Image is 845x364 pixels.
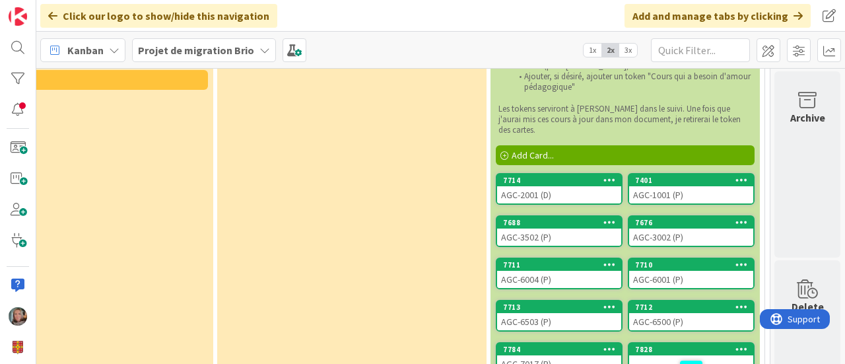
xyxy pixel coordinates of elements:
span: 2x [601,44,619,57]
div: 7401AGC-1001 (P) [629,174,753,203]
div: 7676 [629,217,753,229]
span: Add Card... [512,149,554,161]
a: 7711AGC-6004 (P) [496,258,623,289]
span: Kanban [67,42,104,58]
div: 7828 [635,345,753,354]
div: Add and manage tabs by clicking [625,4,811,28]
a: 7712AGC-6500 (P) [628,300,755,332]
div: 7711 [503,260,621,270]
div: 7714AGC-2001 (D) [497,174,621,203]
a: 7713AGC-6503 (P) [496,300,623,332]
div: 7711 [497,259,621,271]
div: AGC-6500 (P) [629,313,753,330]
li: Ajouter, si désiré, ajouter un token "Cours qui a besoin d'amour pédagogique" [512,71,753,93]
div: 7710 [629,259,753,271]
div: 7712AGC-6500 (P) [629,301,753,330]
div: 7688AGC-3502 (P) [497,217,621,246]
div: 7712 [629,301,753,313]
div: 7688 [497,217,621,229]
a: 7676AGC-3002 (P) [628,215,755,247]
img: Visit kanbanzone.com [9,7,27,26]
span: 1x [584,44,601,57]
div: AGC-6001 (P) [629,271,753,288]
div: AGC-2001 (D) [497,186,621,203]
p: Les tokens serviront à [PERSON_NAME] dans le suivi. Une fois que j'aurai mis ces cours à jour dan... [498,104,752,136]
div: Delete [792,299,824,314]
div: 7784 [497,344,621,355]
div: 7714 [497,174,621,186]
div: 7676AGC-3002 (P) [629,217,753,246]
div: 7401 [635,176,753,185]
div: Click our logo to show/hide this navigation [40,4,277,28]
a: 7714AGC-2001 (D) [496,173,623,205]
span: 3x [619,44,637,57]
span: Support [28,2,60,18]
div: 7712 [635,303,753,312]
a: 7688AGC-3502 (P) [496,215,623,247]
div: AGC-6004 (P) [497,271,621,288]
img: SP [9,307,27,326]
a: 7401AGC-1001 (P) [628,173,755,205]
div: AGC-3002 (P) [629,229,753,246]
div: AGC-1001 (P) [629,186,753,203]
div: 7711AGC-6004 (P) [497,259,621,288]
div: 7710AGC-6001 (P) [629,259,753,288]
div: AGC-6503 (P) [497,313,621,330]
div: 7713 [503,303,621,312]
a: 7710AGC-6001 (P) [628,258,755,289]
div: 7713AGC-6503 (P) [497,301,621,330]
div: 7401 [629,174,753,186]
div: 7828 [629,344,753,355]
div: Archive [790,110,825,126]
div: 7784 [503,345,621,354]
div: 7688 [503,218,621,227]
img: avatar [9,338,27,357]
div: 7713 [497,301,621,313]
input: Quick Filter... [651,38,750,62]
div: 7676 [635,218,753,227]
b: Projet de migration Brio [138,44,254,57]
div: 7714 [503,176,621,185]
div: 7710 [635,260,753,270]
div: AGC-3502 (P) [497,229,621,246]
